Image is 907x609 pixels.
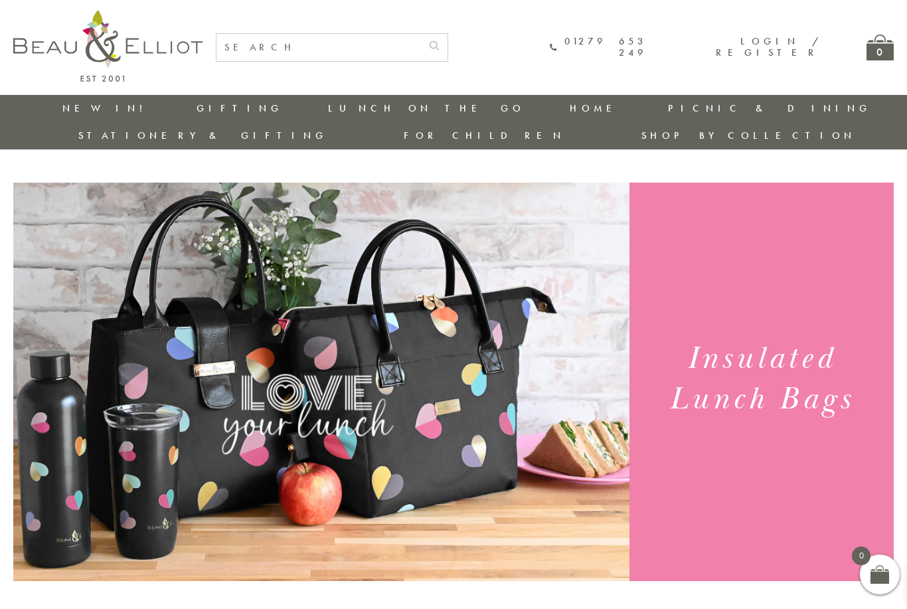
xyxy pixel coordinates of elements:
[866,35,894,60] a: 0
[197,102,283,115] a: Gifting
[550,36,647,59] a: 01279 653 249
[641,129,856,142] a: Shop by collection
[404,129,565,142] a: For Children
[13,10,203,82] img: logo
[13,183,629,581] img: Emily Heart Set
[216,34,421,61] input: SEARCH
[643,339,880,420] h1: Insulated Lunch Bags
[716,35,820,59] a: Login / Register
[62,102,151,115] a: New in!
[668,102,871,115] a: Picnic & Dining
[570,102,623,115] a: Home
[852,547,870,565] span: 0
[328,102,525,115] a: Lunch On The Go
[78,129,327,142] a: Stationery & Gifting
